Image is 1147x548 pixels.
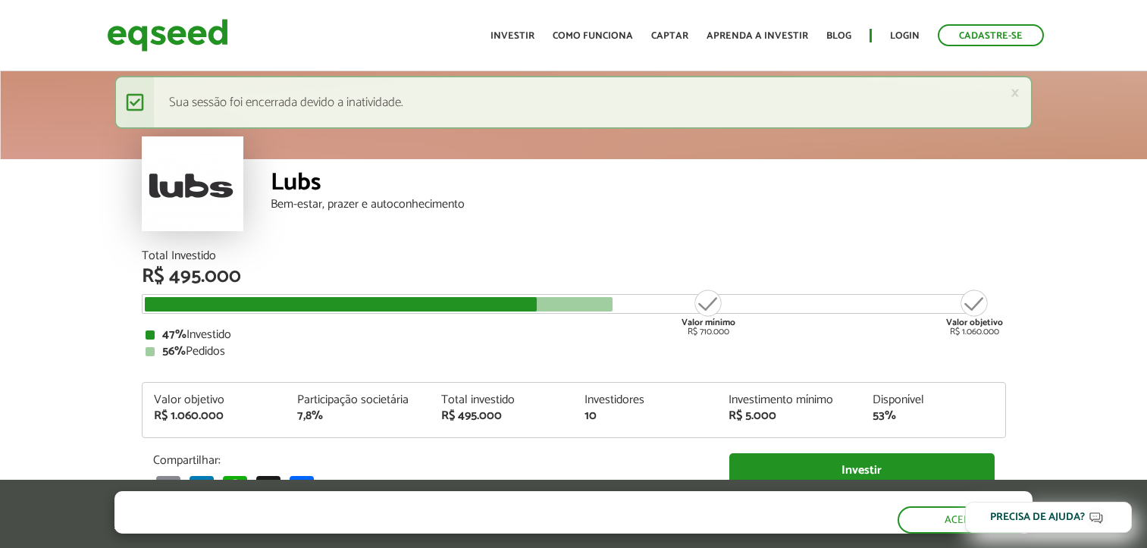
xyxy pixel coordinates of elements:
[890,31,920,41] a: Login
[584,410,706,422] div: 10
[253,475,284,500] a: X
[938,24,1044,46] a: Cadastre-se
[114,76,1032,129] div: Sua sessão foi encerrada devido a inatividade.
[287,475,317,500] a: Compartilhar
[826,31,851,41] a: Blog
[186,475,217,500] a: LinkedIn
[271,171,1006,199] div: Lubs
[680,288,737,337] div: R$ 710.000
[651,31,688,41] a: Captar
[729,410,850,422] div: R$ 5.000
[220,475,250,500] a: WhatsApp
[553,31,633,41] a: Como funciona
[162,324,186,345] strong: 47%
[441,410,563,422] div: R$ 495.000
[297,410,418,422] div: 7,8%
[873,410,994,422] div: 53%
[297,394,418,406] div: Participação societária
[584,394,706,406] div: Investidores
[490,31,534,41] a: Investir
[707,31,808,41] a: Aprenda a investir
[682,315,735,330] strong: Valor mínimo
[898,506,1033,534] button: Aceitar
[946,288,1003,337] div: R$ 1.060.000
[146,329,1002,341] div: Investido
[271,199,1006,211] div: Bem-estar, prazer e autoconhecimento
[162,341,186,362] strong: 56%
[946,315,1003,330] strong: Valor objetivo
[142,250,1006,262] div: Total Investido
[107,15,228,55] img: EqSeed
[154,394,275,406] div: Valor objetivo
[729,394,850,406] div: Investimento mínimo
[114,518,663,533] p: Ao clicar em "aceitar", você aceita nossa .
[1011,85,1020,101] a: ×
[315,520,490,533] a: política de privacidade e de cookies
[153,475,183,500] a: Email
[142,267,1006,287] div: R$ 495.000
[729,453,995,487] a: Investir
[114,491,663,515] h5: O site da EqSeed utiliza cookies para melhorar sua navegação.
[873,394,994,406] div: Disponível
[153,453,707,468] p: Compartilhar:
[154,410,275,422] div: R$ 1.060.000
[441,394,563,406] div: Total investido
[146,346,1002,358] div: Pedidos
